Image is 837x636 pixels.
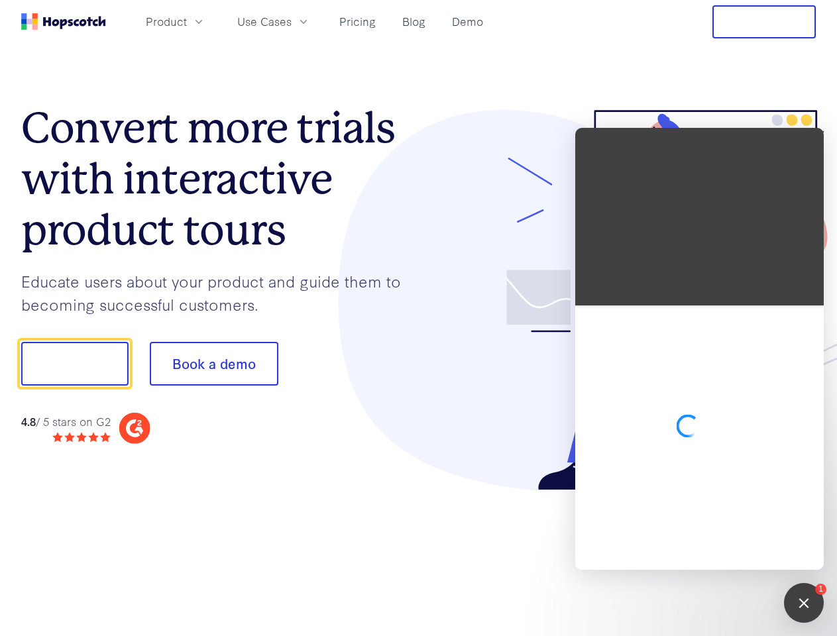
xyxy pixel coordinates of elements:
p: Educate users about your product and guide them to becoming successful customers. [21,270,419,315]
div: 1 [815,584,826,595]
button: Book a demo [150,342,278,386]
button: Product [138,11,213,32]
a: Demo [447,11,488,32]
div: / 5 stars on G2 [21,413,111,430]
button: Free Trial [712,5,816,38]
strong: 4.8 [21,413,36,429]
a: Home [21,13,106,30]
button: Show me! [21,342,129,386]
a: Blog [397,11,431,32]
span: Product [146,13,187,30]
a: Pricing [334,11,381,32]
button: Use Cases [229,11,318,32]
h1: Convert more trials with interactive product tours [21,103,419,255]
span: Use Cases [237,13,292,30]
